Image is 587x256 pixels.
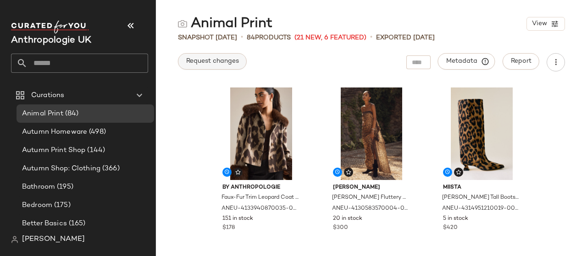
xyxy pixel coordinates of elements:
[31,90,64,101] span: Curations
[22,109,63,119] span: Animal Print
[241,32,243,43] span: •
[370,32,372,43] span: •
[376,33,435,43] p: Exported [DATE]
[22,218,67,229] span: Better Basics
[215,87,307,180] img: 4133940870035_000_e2
[333,224,348,232] span: $300
[11,21,89,33] img: cfy_white_logo.C9jOOHJF.svg
[526,17,565,31] button: View
[222,224,235,232] span: $178
[22,163,100,174] span: Autumn Shop: Clothing
[443,215,468,223] span: 5 in stock
[346,169,351,175] img: svg%3e
[222,205,299,213] span: ANEU-4133940870035-000-000
[333,215,362,223] span: 20 in stock
[186,58,239,65] span: Request changes
[22,200,52,211] span: Bedroom
[178,53,247,70] button: Request changes
[52,200,71,211] span: (175)
[532,20,547,27] span: View
[443,224,458,232] span: $420
[87,127,106,137] span: (498)
[294,33,366,43] span: (21 New, 6 Featured)
[442,205,520,213] span: ANEU-4314951210019-000-029
[333,184,410,192] span: [PERSON_NAME]
[443,184,521,192] span: Miista
[222,184,300,192] span: By Anthropologie
[446,57,487,65] span: Metadata
[222,194,299,202] span: Faux-Fur Trim Leopard Coat Jacket for Women, Polyester/Wool, Size Uk 10 by Anthropologie
[503,53,539,70] button: Report
[11,36,91,45] span: Current Company Name
[22,145,85,156] span: Autumn Print Shop
[100,163,120,174] span: (366)
[85,145,105,156] span: (144)
[332,205,410,213] span: ANEU-4130583570004-000-029
[436,87,528,180] img: 4314951210019_029_e
[22,127,87,137] span: Autumn Homeware
[438,53,495,70] button: Metadata
[332,194,410,202] span: [PERSON_NAME] Fluttery Maxi Dress for Women, Polyester/Chiffon, Size XL by [PERSON_NAME] at Anthr...
[235,169,241,175] img: svg%3e
[326,87,418,180] img: 4130583570004_029_b5
[442,194,520,202] span: [PERSON_NAME] Tall Boots for Women, Leather, Size 40 by Miista at Anthropologie
[222,215,253,223] span: 151 in stock
[247,33,291,43] div: Products
[22,182,55,192] span: Bathroom
[247,34,255,41] span: 84
[22,234,85,245] span: [PERSON_NAME]
[11,236,18,243] img: svg%3e
[510,58,532,65] span: Report
[178,15,272,33] div: Animal Print
[67,218,86,229] span: (165)
[456,169,461,175] img: svg%3e
[178,19,187,28] img: svg%3e
[55,182,73,192] span: (195)
[178,33,237,43] span: Snapshot [DATE]
[63,109,79,119] span: (84)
